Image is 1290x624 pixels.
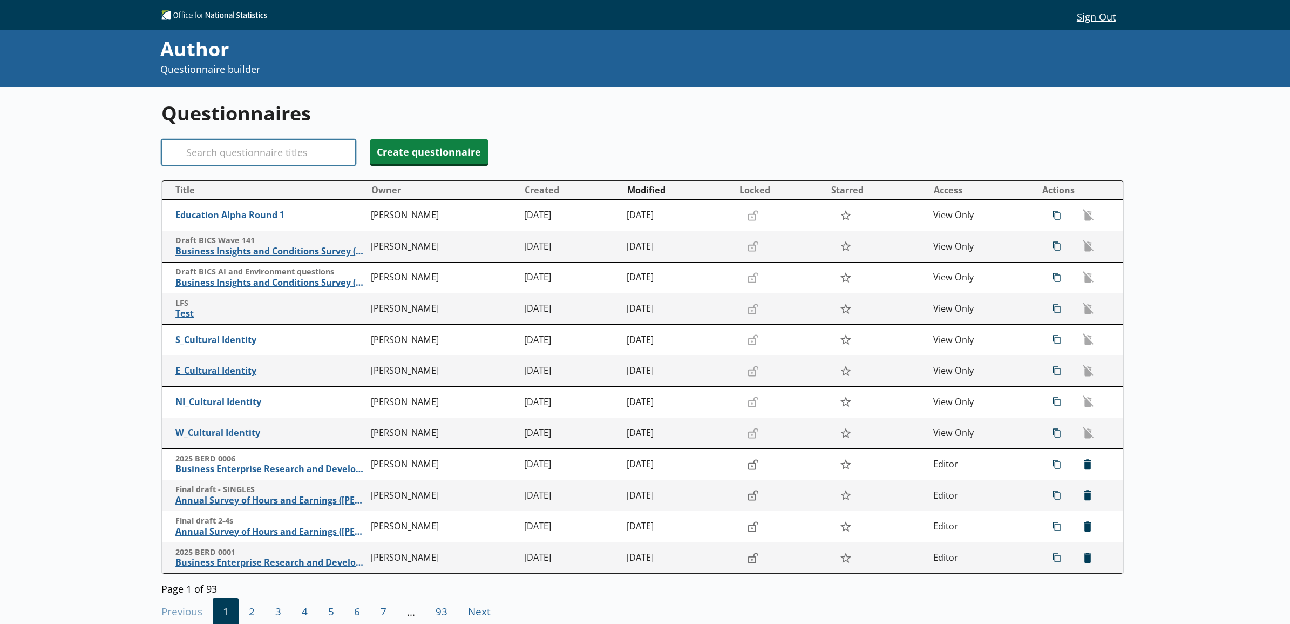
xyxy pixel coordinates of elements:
[175,277,366,288] span: Business Insights and Conditions Survey (BICS)
[175,516,366,526] span: Final draft 2-4s
[929,449,1031,480] td: Editor
[161,100,1124,126] h1: Questionnaires
[175,485,366,495] span: Final draft - SINGLES
[929,231,1031,263] td: View Only
[622,418,735,449] td: [DATE]
[175,246,366,257] span: Business Insights and Conditions Survey (BICS)
[175,267,366,277] span: Draft BICS AI and Environment questions
[742,486,764,505] button: Lock
[175,427,366,439] span: W_Cultural Identity
[366,480,520,511] td: [PERSON_NAME]
[175,547,366,558] span: 2025 BERD 0001
[827,182,928,199] button: Starred
[834,423,857,444] button: Star
[370,139,488,164] button: Create questionnaire
[834,298,857,319] button: Star
[622,511,735,542] td: [DATE]
[929,480,1031,511] td: Editor
[366,387,520,418] td: [PERSON_NAME]
[929,200,1031,231] td: View Only
[834,267,857,288] button: Star
[175,308,366,319] span: Test
[175,365,366,377] span: E_Cultural Identity
[366,231,520,263] td: [PERSON_NAME]
[366,324,520,355] td: [PERSON_NAME]
[175,334,366,346] span: S_Cultural Identity
[366,542,520,574] td: [PERSON_NAME]
[622,480,735,511] td: [DATE]
[834,205,857,226] button: Star
[366,418,520,449] td: [PERSON_NAME]
[366,200,520,231] td: [PERSON_NAME]
[622,449,735,480] td: [DATE]
[834,361,857,381] button: Star
[834,236,857,257] button: Star
[929,418,1031,449] td: View Only
[175,454,366,464] span: 2025 BERD 0006
[929,542,1031,574] td: Editor
[161,579,1124,595] div: Page 1 of 93
[520,511,622,542] td: [DATE]
[929,387,1031,418] td: View Only
[520,355,622,387] td: [DATE]
[520,262,622,293] td: [DATE]
[520,182,621,199] button: Created
[929,324,1031,355] td: View Only
[520,293,622,325] td: [DATE]
[520,449,622,480] td: [DATE]
[735,182,826,199] button: Locked
[742,455,764,473] button: Lock
[520,324,622,355] td: [DATE]
[520,418,622,449] td: [DATE]
[929,293,1031,325] td: View Only
[520,542,622,574] td: [DATE]
[520,231,622,263] td: [DATE]
[622,200,735,231] td: [DATE]
[175,495,366,506] span: Annual Survey of Hours and Earnings ([PERSON_NAME])
[623,182,734,199] button: Modified
[622,542,735,574] td: [DATE]
[520,200,622,231] td: [DATE]
[834,547,857,568] button: Star
[622,387,735,418] td: [DATE]
[366,293,520,325] td: [PERSON_NAME]
[161,139,356,165] input: Search questionnaire titles
[175,464,366,475] span: Business Enterprise Research and Development
[366,511,520,542] td: [PERSON_NAME]
[834,485,857,506] button: Star
[160,36,872,63] div: Author
[1068,7,1124,25] button: Sign Out
[622,355,735,387] td: [DATE]
[622,262,735,293] td: [DATE]
[834,392,857,412] button: Star
[175,557,366,568] span: Business Enterprise Research and Development
[160,63,872,76] p: Questionnaire builder
[175,236,366,246] span: Draft BICS Wave 141
[520,480,622,511] td: [DATE]
[175,298,366,308] span: LFS
[366,449,520,480] td: [PERSON_NAME]
[622,293,735,325] td: [DATE]
[622,324,735,355] td: [DATE]
[167,182,366,199] button: Title
[929,182,1030,199] button: Access
[366,262,520,293] td: [PERSON_NAME]
[742,518,764,536] button: Lock
[834,454,857,474] button: Star
[834,330,857,350] button: Star
[929,262,1031,293] td: View Only
[366,355,520,387] td: [PERSON_NAME]
[367,182,519,199] button: Owner
[175,526,366,538] span: Annual Survey of Hours and Earnings ([PERSON_NAME])
[520,387,622,418] td: [DATE]
[1031,181,1123,200] th: Actions
[929,511,1031,542] td: Editor
[929,355,1031,387] td: View Only
[622,231,735,263] td: [DATE]
[742,549,764,567] button: Lock
[175,397,366,408] span: NI_Cultural Identity
[834,516,857,537] button: Star
[175,210,366,221] span: Education Alpha Round 1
